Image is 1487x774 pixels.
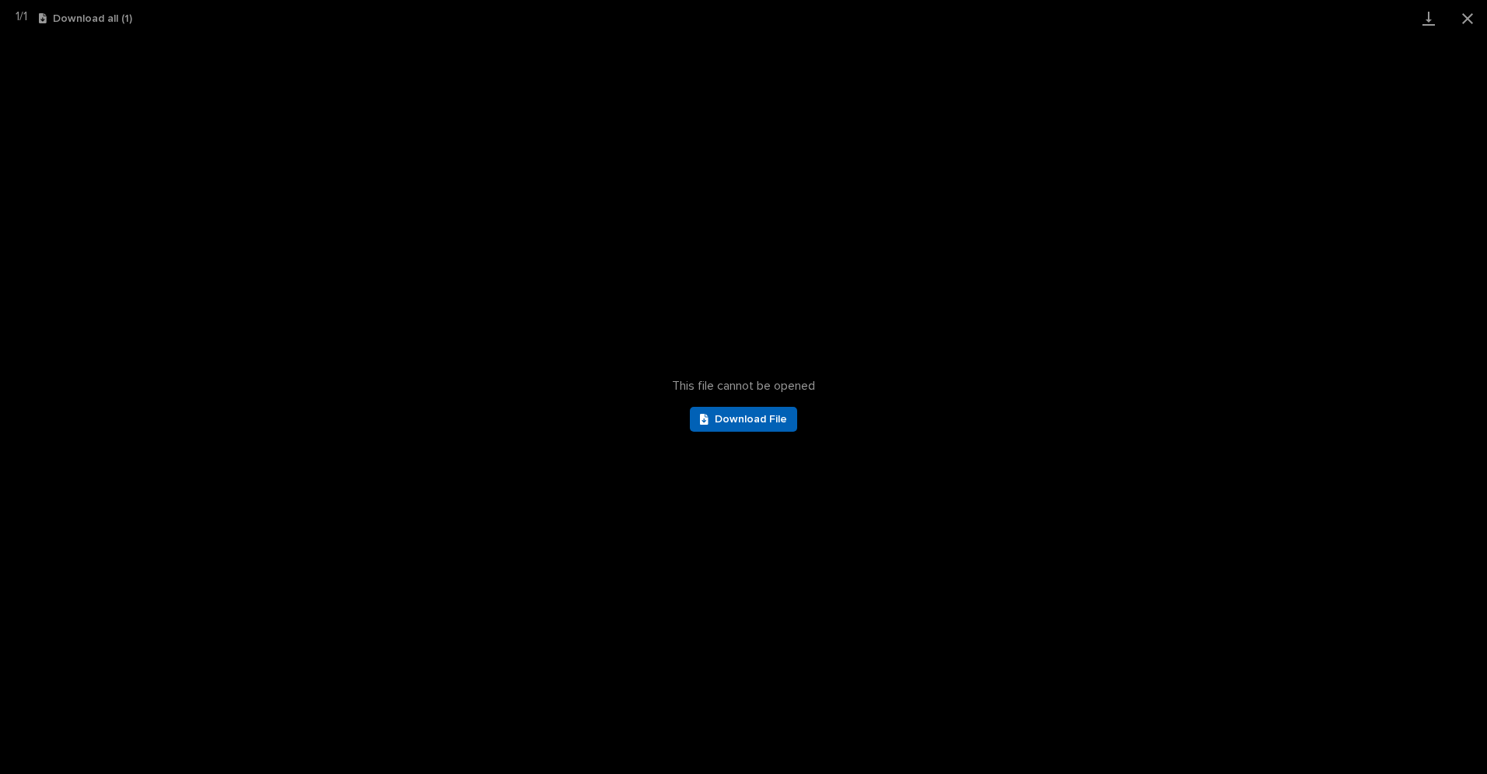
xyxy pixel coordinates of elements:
span: This file cannot be opened [672,379,815,394]
span: 1 [16,10,19,23]
span: Download File [715,414,787,425]
button: Download all (1) [39,13,132,24]
span: 1 [23,10,27,23]
a: Download File [690,407,797,432]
